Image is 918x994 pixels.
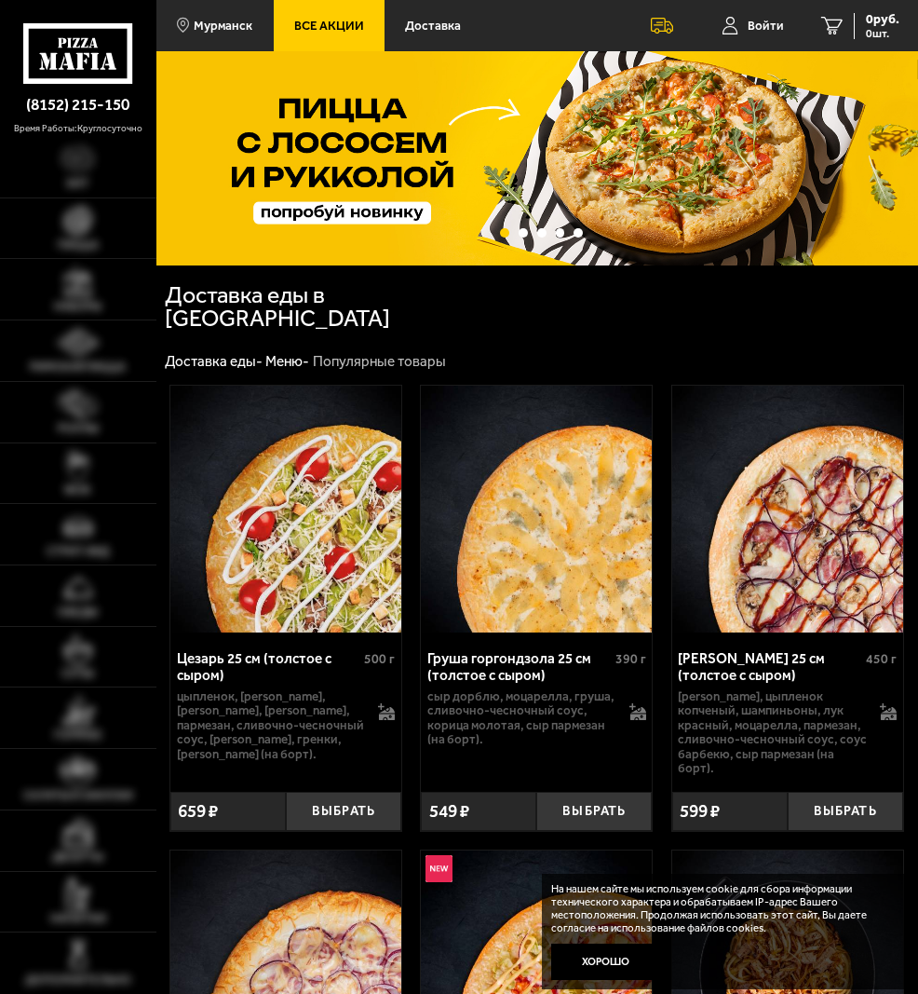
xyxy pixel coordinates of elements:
span: 0 шт. [866,28,899,39]
h1: Доставка еды в [GEOGRAPHIC_DATA] [165,283,463,330]
span: Пицца [58,239,99,252]
span: Наборы [54,301,101,313]
span: 549 ₽ [429,802,469,820]
span: Десерты [52,851,103,864]
button: точки переключения [500,228,509,238]
span: Дополнительно [25,974,131,987]
span: Мурманск [194,20,252,32]
button: точки переключения [556,228,565,238]
span: Войти [748,20,784,32]
span: Горячее [54,729,102,742]
a: Доставка еды- [165,353,263,370]
span: Доставка [405,20,461,32]
p: цыпленок, [PERSON_NAME], [PERSON_NAME], [PERSON_NAME], пармезан, сливочно-чесночный соус, [PERSON... [177,689,369,761]
img: Новинка [425,855,452,882]
span: 450 г [866,651,897,667]
span: Супы [61,668,94,680]
button: точки переключения [519,228,528,238]
img: Груша горгондзола 25 см (толстое с сыром) [421,386,652,633]
button: точки переключения [574,228,583,238]
span: WOK [64,484,91,497]
span: Хит [66,178,89,190]
button: точки переключения [537,228,547,238]
p: сыр дорблю, моцарелла, груша, сливочно-чесночный соус, корица молотая, сыр пармезан (на борт). [427,689,619,747]
div: Популярные товары [313,352,446,371]
span: 659 ₽ [178,802,218,820]
span: Обеды [58,606,98,619]
span: Салаты и закуски [23,790,133,802]
a: Меню- [265,353,309,370]
span: Все Акции [294,20,364,32]
span: 0 руб. [866,13,899,26]
span: Напитки [50,913,106,925]
div: [PERSON_NAME] 25 см (толстое с сыром) [678,650,861,685]
span: 599 ₽ [680,802,720,820]
img: Цезарь 25 см (толстое с сыром) [170,386,401,633]
span: Стрит-фуд [47,546,109,558]
span: Роллы [58,423,99,435]
div: Груша горгондзола 25 см (толстое с сыром) [427,650,611,685]
button: Выбрать [536,792,652,831]
button: Выбрать [286,792,401,831]
p: На нашем сайте мы используем cookie для сбора информации технического характера и обрабатываем IP... [551,883,888,935]
button: Выбрать [788,792,903,831]
button: Хорошо [551,944,659,980]
span: 390 г [615,651,646,667]
img: Чикен Барбекю 25 см (толстое с сыром) [672,386,903,633]
p: [PERSON_NAME], цыпленок копченый, шампиньоны, лук красный, моцарелла, пармезан, сливочно-чесночны... [678,689,870,775]
span: Римская пицца [30,361,126,374]
span: 500 г [364,651,395,667]
div: Цезарь 25 см (толстое с сыром) [177,650,360,685]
